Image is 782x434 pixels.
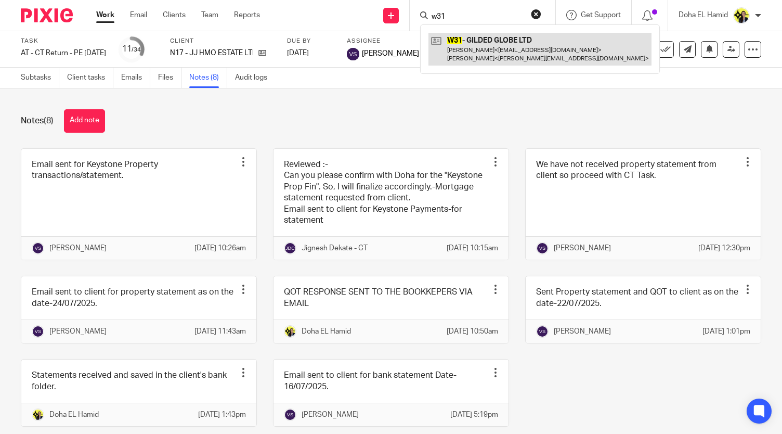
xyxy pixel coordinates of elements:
p: [PERSON_NAME] [302,410,359,420]
span: Get Support [581,11,621,19]
p: [PERSON_NAME] [554,243,611,253]
button: Add note [64,109,105,133]
span: (8) [44,117,54,125]
img: Doha-Starbridge.jpg [733,7,750,24]
p: Doha EL Hamid [302,326,351,337]
p: [PERSON_NAME] [49,326,107,337]
p: [DATE] 5:19pm [450,410,498,420]
img: svg%3E [536,242,549,254]
div: AT - CT Return - PE [DATE] [21,48,106,58]
p: Doha EL Hamid [679,10,728,20]
a: Team [201,10,218,20]
img: svg%3E [284,409,296,421]
p: Jignesh Dekate - CT [302,243,368,253]
a: Audit logs [235,68,275,88]
p: [DATE] 10:26am [194,243,246,253]
label: Task [21,37,106,45]
input: Search [431,12,524,22]
p: [DATE] 11:43am [194,326,246,337]
p: [DATE] 10:50am [447,326,498,337]
p: [DATE] 10:15am [447,243,498,253]
a: Subtasks [21,68,59,88]
a: Email [130,10,147,20]
div: AT - CT Return - PE 31-01-2025 [21,48,106,58]
a: Client tasks [67,68,113,88]
p: [PERSON_NAME] [554,326,611,337]
button: Clear [531,9,541,19]
small: /34 [132,47,141,53]
a: Emails [121,68,150,88]
p: [PERSON_NAME] [49,243,107,253]
img: svg%3E [284,242,296,254]
img: svg%3E [32,242,44,254]
a: Files [158,68,181,88]
span: [PERSON_NAME] [362,48,419,59]
p: [DATE] 1:01pm [702,326,750,337]
label: Client [170,37,274,45]
img: svg%3E [32,325,44,338]
h1: Notes [21,116,54,126]
img: svg%3E [536,325,549,338]
a: Work [96,10,114,20]
img: svg%3E [347,48,359,60]
img: Doha-Starbridge.jpg [32,409,44,421]
p: N17 - JJ HMO ESTATE LTD [170,48,253,58]
label: Assignee [347,37,419,45]
div: 11 [122,43,141,55]
img: Doha-Starbridge.jpg [284,325,296,338]
p: [DATE] 12:30pm [698,243,750,253]
span: [DATE] [287,49,309,57]
a: Reports [234,10,260,20]
p: [DATE] 1:43pm [198,410,246,420]
img: Pixie [21,8,73,22]
a: Notes (8) [189,68,227,88]
p: Doha EL Hamid [49,410,99,420]
a: Clients [163,10,186,20]
label: Due by [287,37,334,45]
